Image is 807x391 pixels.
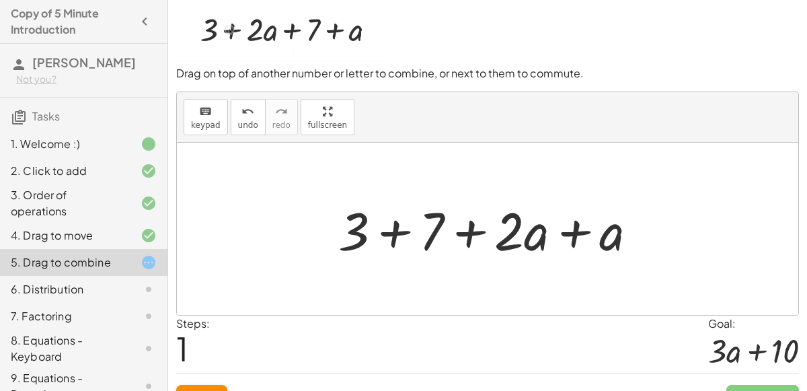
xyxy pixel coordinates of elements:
[11,136,119,152] div: 1. Welcome :)
[308,120,347,130] span: fullscreen
[141,163,157,179] i: Task finished and correct.
[141,254,157,271] i: Task started.
[176,66,799,81] p: Drag on top of another number or letter to combine, or next to them to commute.
[141,281,157,297] i: Task not started.
[301,99,354,135] button: fullscreen
[141,136,157,152] i: Task finished.
[141,227,157,244] i: Task finished and correct.
[11,163,119,179] div: 2. Click to add
[141,195,157,211] i: Task finished and correct.
[141,308,157,324] i: Task not started.
[184,99,228,135] button: keyboardkeypad
[265,99,298,135] button: redoredo
[191,120,221,130] span: keypad
[708,316,799,332] div: Goal:
[199,104,212,120] i: keyboard
[11,332,119,365] div: 8. Equations - Keyboard
[11,254,119,271] div: 5. Drag to combine
[16,73,157,86] div: Not you?
[32,55,136,70] span: [PERSON_NAME]
[32,109,60,123] span: Tasks
[11,5,132,38] h4: Copy of 5 Minute Introduction
[241,104,254,120] i: undo
[11,187,119,219] div: 3. Order of operations
[11,281,119,297] div: 6. Distribution
[272,120,291,130] span: redo
[176,328,188,369] span: 1
[141,341,157,357] i: Task not started.
[275,104,288,120] i: redo
[238,120,258,130] span: undo
[11,227,119,244] div: 4. Drag to move
[176,316,210,330] label: Steps:
[11,308,119,324] div: 7. Factoring
[231,99,266,135] button: undoundo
